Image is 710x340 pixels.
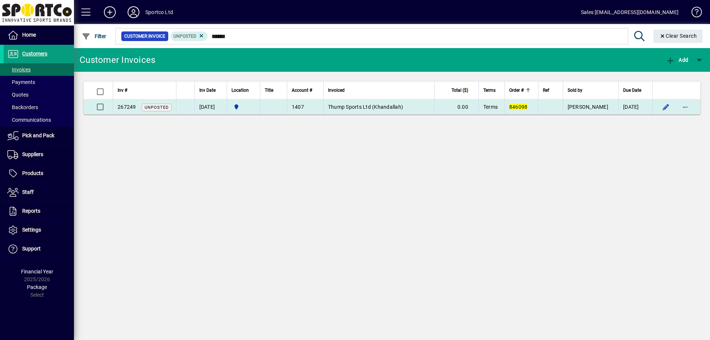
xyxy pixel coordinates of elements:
[80,30,108,43] button: Filter
[4,221,74,239] a: Settings
[22,132,54,138] span: Pick and Pack
[7,67,31,73] span: Invoices
[82,33,106,39] span: Filter
[21,269,53,275] span: Financial Year
[22,51,47,57] span: Customers
[509,86,524,94] span: Order #
[22,151,43,157] span: Suppliers
[118,86,127,94] span: Inv #
[439,86,475,94] div: Total ($)
[4,63,74,76] a: Invoices
[581,6,679,18] div: Sales [EMAIL_ADDRESS][DOMAIN_NAME]
[543,86,558,94] div: Ref
[4,145,74,164] a: Suppliers
[623,86,648,94] div: Due Date
[568,104,608,110] span: [PERSON_NAME]
[4,88,74,101] a: Quotes
[199,86,216,94] span: Inv Date
[231,103,256,111] span: Sportco Ltd Warehouse
[328,104,403,110] span: Thump Sports Ltd (Khandallah)
[22,227,41,233] span: Settings
[483,86,496,94] span: Terms
[686,1,701,26] a: Knowledge Base
[145,6,173,18] div: Sportco Ltd
[27,284,47,290] span: Package
[22,246,41,252] span: Support
[653,30,703,43] button: Clear
[292,104,304,110] span: 1407
[4,127,74,145] a: Pick and Pack
[122,6,145,19] button: Profile
[22,32,36,38] span: Home
[231,86,249,94] span: Location
[328,86,345,94] span: Invoiced
[145,105,169,110] span: Unposted
[659,33,697,39] span: Clear Search
[543,86,549,94] span: Ref
[434,100,479,114] td: 0.00
[4,26,74,44] a: Home
[22,170,43,176] span: Products
[509,104,528,110] em: 846098
[7,79,35,85] span: Payments
[4,101,74,114] a: Backorders
[483,104,498,110] span: Terms
[4,164,74,183] a: Products
[509,86,534,94] div: Order #
[4,114,74,126] a: Communications
[22,208,40,214] span: Reports
[22,189,34,195] span: Staff
[623,86,641,94] span: Due Date
[195,100,227,114] td: [DATE]
[98,6,122,19] button: Add
[328,86,430,94] div: Invoiced
[173,34,196,39] span: Unposted
[664,53,690,67] button: Add
[118,86,172,94] div: Inv #
[7,117,51,123] span: Communications
[124,33,165,40] span: Customer Invoice
[170,31,208,41] mat-chip: Customer Invoice Status: Unposted
[679,101,691,113] button: More options
[4,202,74,221] a: Reports
[7,92,28,98] span: Quotes
[292,86,319,94] div: Account #
[118,104,136,110] span: 267249
[618,100,652,114] td: [DATE]
[7,104,38,110] span: Backorders
[231,86,256,94] div: Location
[452,86,468,94] span: Total ($)
[568,86,582,94] span: Sold by
[265,86,273,94] span: Title
[292,86,312,94] span: Account #
[666,57,688,63] span: Add
[265,86,283,94] div: Title
[660,101,672,113] button: Edit
[568,86,614,94] div: Sold by
[4,183,74,202] a: Staff
[80,54,155,66] div: Customer Invoices
[4,76,74,88] a: Payments
[4,240,74,258] a: Support
[199,86,222,94] div: Inv Date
